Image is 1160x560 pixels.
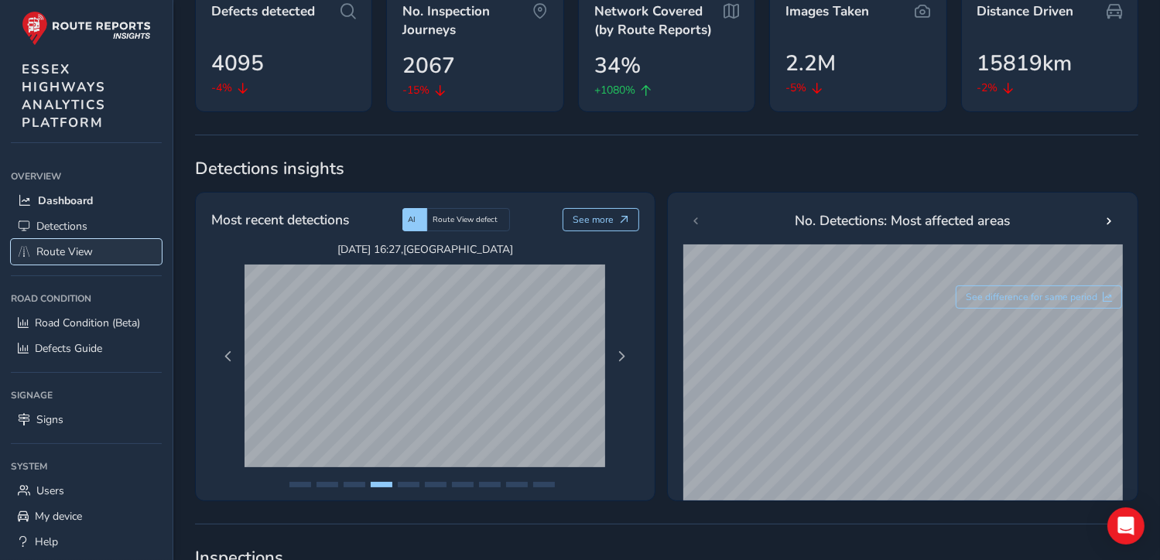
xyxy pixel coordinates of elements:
[785,47,836,80] span: 2.2M
[11,478,162,504] a: Users
[35,509,82,524] span: My device
[36,483,64,498] span: Users
[533,482,555,487] button: Page 10
[22,11,151,46] img: rr logo
[956,285,1123,309] button: See difference for same period
[35,534,58,549] span: Help
[402,2,532,39] span: No. Inspection Journeys
[452,482,474,487] button: Page 7
[11,504,162,529] a: My device
[11,384,162,407] div: Signage
[11,188,162,213] a: Dashboard
[36,412,63,427] span: Signs
[35,341,102,356] span: Defects Guide
[795,210,1010,230] span: No. Detections: Most affected areas
[398,482,419,487] button: Page 5
[217,346,239,367] button: Previous Page
[11,213,162,239] a: Detections
[11,310,162,336] a: Road Condition (Beta)
[38,193,93,208] span: Dashboard
[977,80,998,96] span: -2%
[195,157,1138,180] span: Detections insights
[785,80,806,96] span: -5%
[506,482,528,487] button: Page 9
[211,2,315,21] span: Defects detected
[35,316,140,330] span: Road Condition (Beta)
[245,242,605,257] span: [DATE] 16:27 , [GEOGRAPHIC_DATA]
[11,455,162,478] div: System
[594,82,635,98] span: +1080%
[36,244,93,259] span: Route View
[289,482,311,487] button: Page 1
[611,346,632,367] button: Next Page
[36,219,87,234] span: Detections
[317,482,338,487] button: Page 2
[211,47,264,80] span: 4095
[785,2,869,21] span: Images Taken
[11,165,162,188] div: Overview
[371,482,392,487] button: Page 4
[11,239,162,265] a: Route View
[344,482,365,487] button: Page 3
[22,60,106,131] span: ESSEX HIGHWAYS ANALYTICS PLATFORM
[563,208,639,231] button: See more
[11,287,162,310] div: Road Condition
[211,210,349,230] span: Most recent detections
[594,50,641,82] span: 34%
[977,47,1073,80] span: 15819km
[409,214,416,225] span: AI
[977,2,1074,21] span: Distance Driven
[11,407,162,432] a: Signs
[211,80,232,96] span: -4%
[11,336,162,361] a: Defects Guide
[402,208,427,231] div: AI
[402,50,455,82] span: 2067
[594,2,724,39] span: Network Covered (by Route Reports)
[479,482,501,487] button: Page 8
[433,214,498,225] span: Route View defect
[425,482,447,487] button: Page 6
[966,291,1097,303] span: See difference for same period
[573,213,614,226] span: See more
[11,529,162,555] a: Help
[427,208,510,231] div: Route View defect
[1107,507,1145,545] div: Open Intercom Messenger
[402,82,429,98] span: -15%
